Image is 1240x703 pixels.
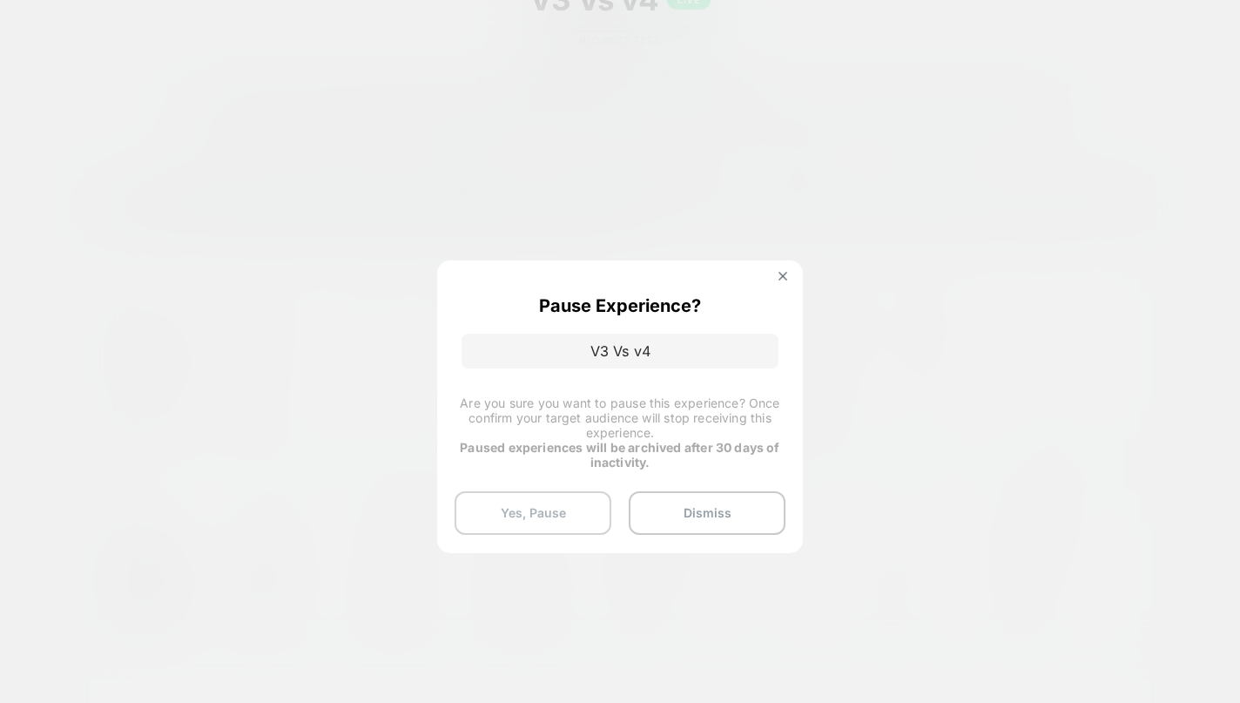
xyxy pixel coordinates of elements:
p: V3 Vs v4 [462,334,778,368]
p: Pause Experience? [539,295,701,316]
button: Yes, Pause [455,491,611,535]
button: Dismiss [629,491,785,535]
span: Are you sure you want to pause this experience? Once confirm your target audience will stop recei... [460,395,779,440]
img: close [778,272,787,281]
strong: Paused experiences will be archived after 30 days of inactivity. [460,440,779,470]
